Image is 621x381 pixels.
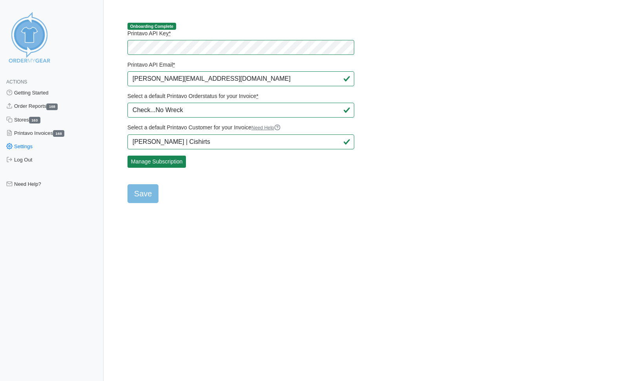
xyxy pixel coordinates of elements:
[6,79,27,85] span: Actions
[127,134,354,149] input: Type at least 4 characters
[169,30,171,36] abbr: required
[46,103,58,110] span: 168
[256,93,258,99] abbr: required
[127,23,176,30] span: Onboarding Complete
[127,184,159,203] input: Save
[53,130,64,137] span: 168
[251,125,280,131] a: Need Help
[127,61,354,68] label: Printavo API Email
[127,93,354,100] label: Select a default Printavo Orderstatus for your Invoice
[29,117,40,123] span: 163
[173,62,175,68] abbr: required
[127,124,354,131] label: Select a default Printavo Customer for your Invoice
[127,156,186,168] a: Manage Subscription
[127,30,354,37] label: Printavo API Key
